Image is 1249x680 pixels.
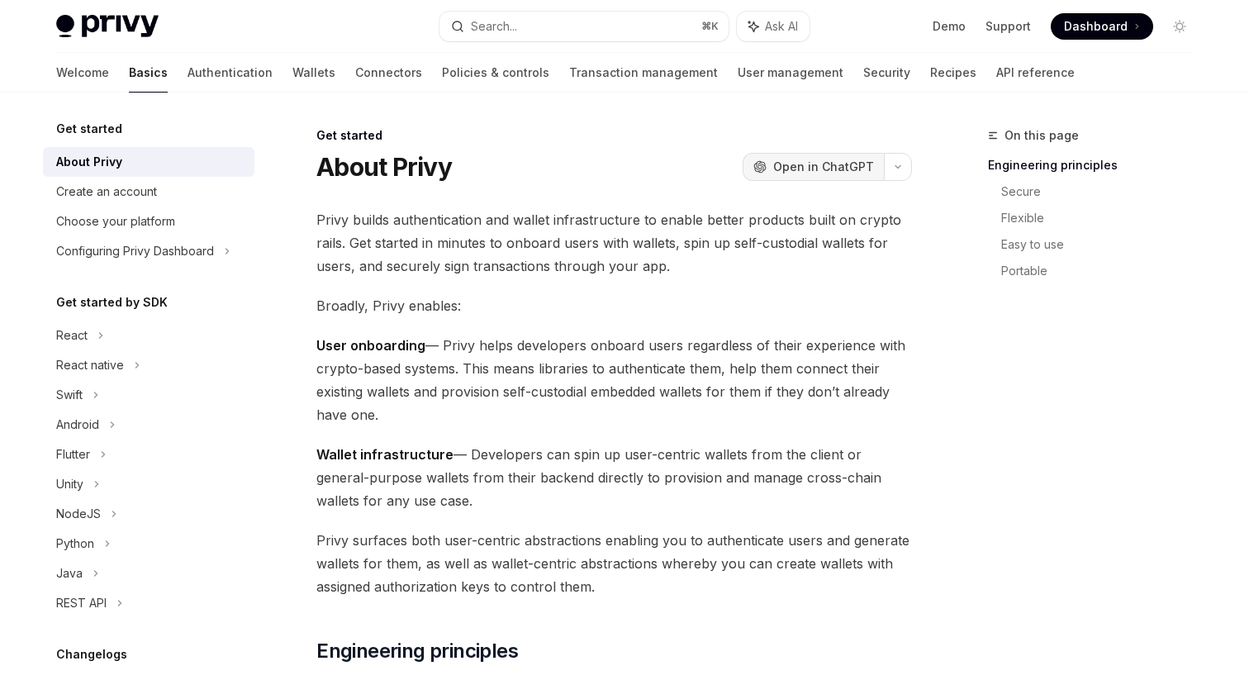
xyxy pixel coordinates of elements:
a: Flexible [1001,205,1206,231]
a: Security [863,53,910,93]
span: Broadly, Privy enables: [316,294,912,317]
a: Basics [129,53,168,93]
span: Engineering principles [316,638,518,664]
div: React [56,326,88,345]
span: Ask AI [765,18,798,35]
span: — Developers can spin up user-centric wallets from the client or general-purpose wallets from the... [316,443,912,512]
div: Search... [471,17,517,36]
a: Dashboard [1051,13,1153,40]
div: Choose your platform [56,212,175,231]
div: Flutter [56,445,90,464]
a: Authentication [188,53,273,93]
img: light logo [56,15,159,38]
span: ⌘ K [701,20,719,33]
a: User management [738,53,843,93]
a: Demo [933,18,966,35]
a: Create an account [43,177,254,207]
a: Secure [1001,178,1206,205]
span: Privy builds authentication and wallet infrastructure to enable better products built on crypto r... [316,208,912,278]
span: Open in ChatGPT [773,159,874,175]
div: About Privy [56,152,122,172]
a: About Privy [43,147,254,177]
div: NodeJS [56,504,101,524]
h5: Get started [56,119,122,139]
a: Policies & controls [442,53,549,93]
span: — Privy helps developers onboard users regardless of their experience with crypto-based systems. ... [316,334,912,426]
a: Portable [1001,258,1206,284]
span: Dashboard [1064,18,1128,35]
span: Privy surfaces both user-centric abstractions enabling you to authenticate users and generate wal... [316,529,912,598]
div: Unity [56,474,83,494]
a: Easy to use [1001,231,1206,258]
a: Transaction management [569,53,718,93]
button: Toggle dark mode [1166,13,1193,40]
div: Configuring Privy Dashboard [56,241,214,261]
a: Wallets [292,53,335,93]
a: Connectors [355,53,422,93]
button: Search...⌘K [439,12,729,41]
div: REST API [56,593,107,613]
h5: Changelogs [56,644,127,664]
a: Recipes [930,53,976,93]
a: API reference [996,53,1075,93]
div: React native [56,355,124,375]
button: Open in ChatGPT [743,153,884,181]
a: Engineering principles [988,152,1206,178]
strong: User onboarding [316,337,425,354]
div: Create an account [56,182,157,202]
button: Ask AI [737,12,810,41]
a: Choose your platform [43,207,254,236]
a: Support [985,18,1031,35]
h1: About Privy [316,152,452,182]
div: Android [56,415,99,435]
strong: Wallet infrastructure [316,446,454,463]
div: Java [56,563,83,583]
h5: Get started by SDK [56,292,168,312]
span: On this page [1004,126,1079,145]
div: Get started [316,127,912,144]
div: Swift [56,385,83,405]
a: Welcome [56,53,109,93]
div: Python [56,534,94,554]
